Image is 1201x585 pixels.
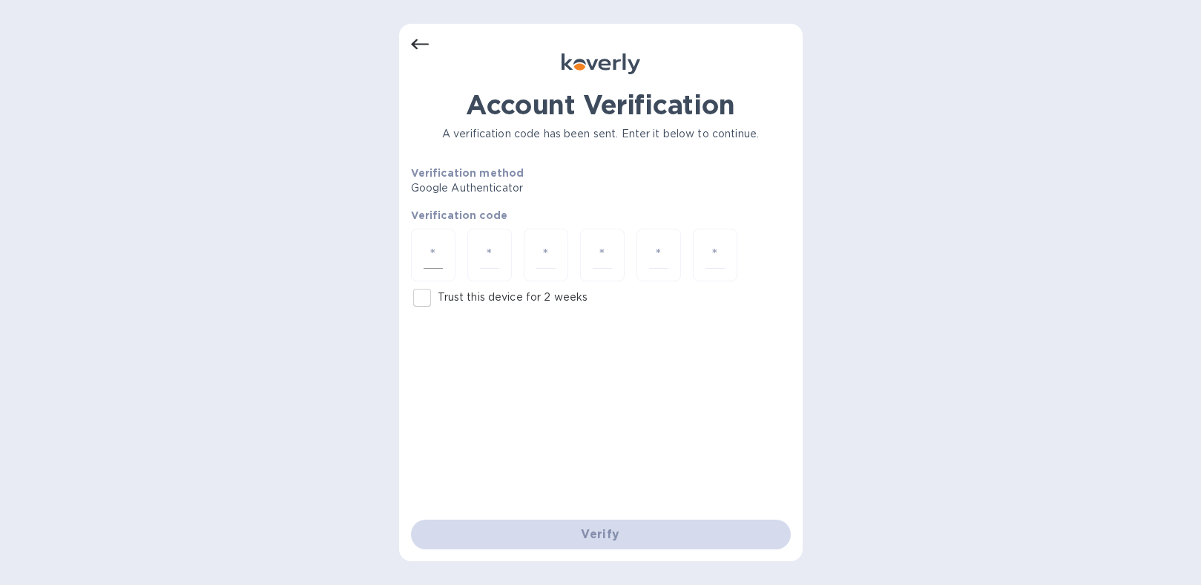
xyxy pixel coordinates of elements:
p: Google Authenticator [411,180,637,196]
p: Trust this device for 2 weeks [438,290,588,305]
p: Verification code [411,208,791,223]
h1: Account Verification [411,89,791,120]
b: Verification method [411,167,524,179]
p: A verification code has been sent. Enter it below to continue. [411,126,791,142]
